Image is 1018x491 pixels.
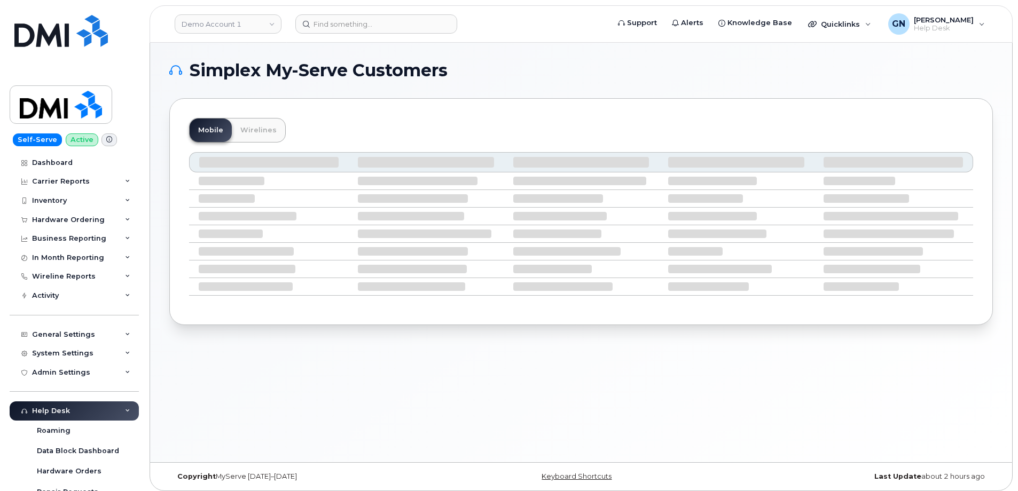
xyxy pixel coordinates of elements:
[169,472,444,481] div: MyServe [DATE]–[DATE]
[874,472,921,480] strong: Last Update
[177,472,216,480] strong: Copyright
[718,472,993,481] div: about 2 hours ago
[190,62,448,78] span: Simplex My-Serve Customers
[190,118,232,142] a: Mobile
[542,472,612,480] a: Keyboard Shortcuts
[232,118,285,142] a: Wirelines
